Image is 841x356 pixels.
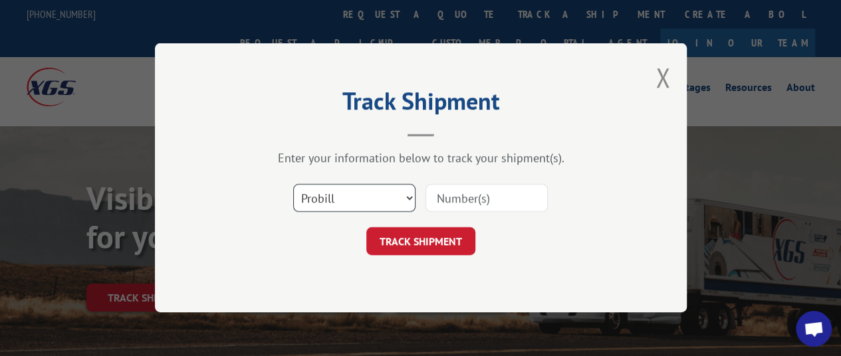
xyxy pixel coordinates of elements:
[221,92,620,117] h2: Track Shipment
[366,228,475,256] button: TRACK SHIPMENT
[656,60,670,95] button: Close modal
[221,151,620,166] div: Enter your information below to track your shipment(s).
[425,185,548,213] input: Number(s)
[796,311,832,347] div: Open chat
